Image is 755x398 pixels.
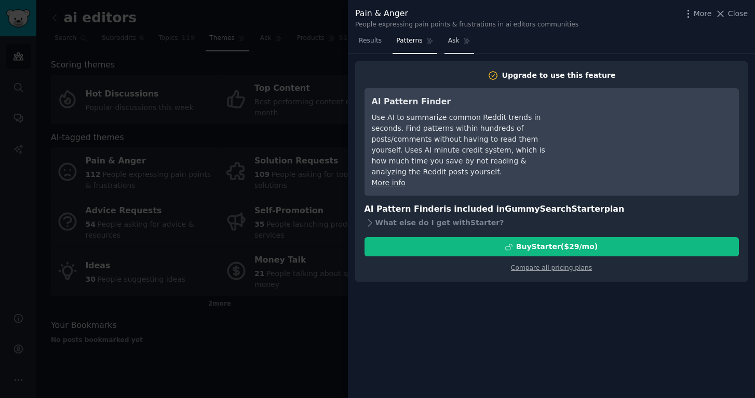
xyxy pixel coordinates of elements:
[576,95,732,173] iframe: YouTube video player
[372,112,561,177] div: Use AI to summarize common Reddit trends in seconds. Find patterns within hundreds of posts/comme...
[683,8,712,19] button: More
[365,203,739,216] h3: AI Pattern Finder is included in plan
[444,33,474,54] a: Ask
[516,241,598,252] div: Buy Starter ($ 29 /mo )
[355,7,578,20] div: Pain & Anger
[728,8,748,19] span: Close
[448,36,460,46] span: Ask
[359,36,382,46] span: Results
[694,8,712,19] span: More
[393,33,437,54] a: Patterns
[365,237,739,256] button: BuyStarter($29/mo)
[372,179,406,187] a: More info
[355,33,385,54] a: Results
[505,204,604,214] span: GummySearch Starter
[502,70,616,81] div: Upgrade to use this feature
[715,8,748,19] button: Close
[365,215,739,230] div: What else do I get with Starter ?
[372,95,561,108] h3: AI Pattern Finder
[396,36,422,46] span: Patterns
[355,20,578,30] div: People expressing pain points & frustrations in ai editors communities
[511,264,592,271] a: Compare all pricing plans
